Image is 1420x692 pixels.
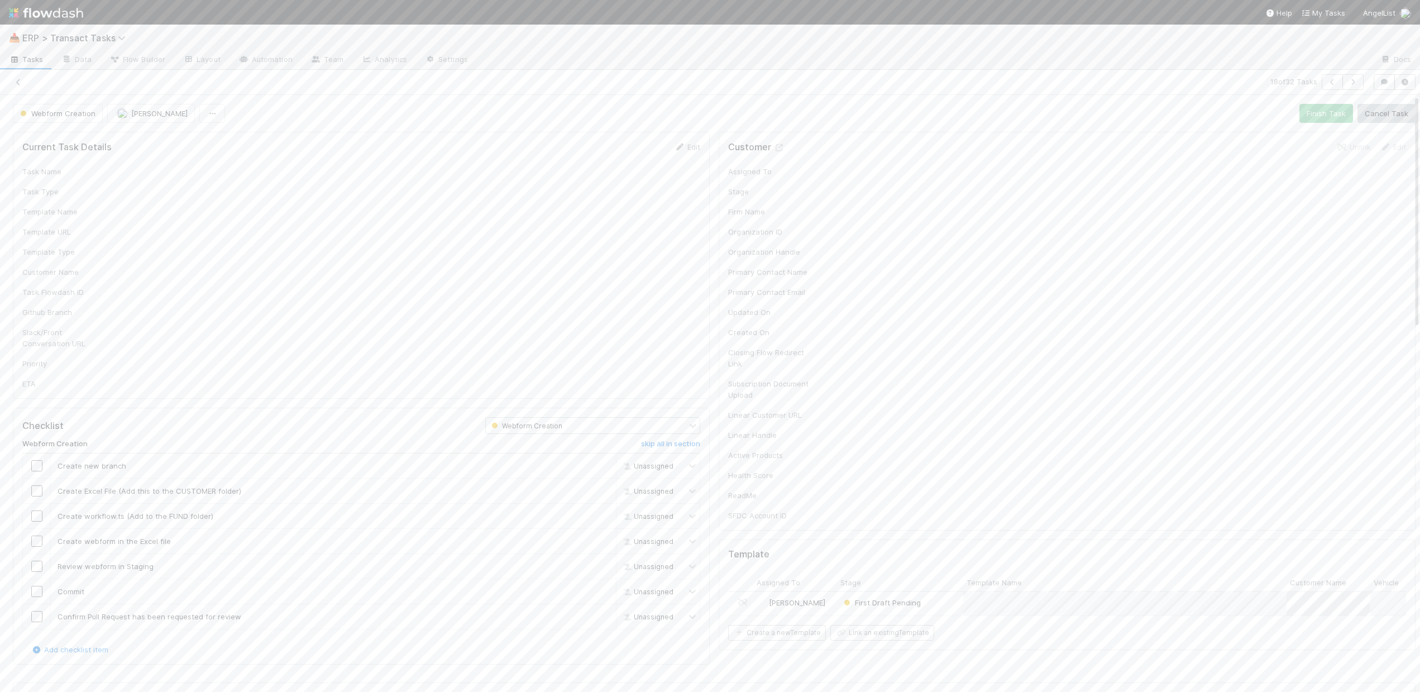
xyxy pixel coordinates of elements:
[22,287,106,298] div: Task Flowdash ID
[728,510,812,521] div: SFDC Account ID
[641,440,700,453] a: skip all in section
[641,440,700,448] h6: skip all in section
[728,549,769,560] h5: Template
[620,613,673,621] span: Unassigned
[728,327,812,338] div: Created On
[728,186,812,197] div: Stage
[22,358,106,369] div: Priority
[1336,142,1371,151] a: Unlink
[52,51,101,69] a: Data
[109,54,165,65] span: Flow Builder
[728,226,812,237] div: Organization ID
[620,562,673,571] span: Unassigned
[58,512,213,521] span: Create workflow.ts (Add to the FUND folder)
[22,226,106,237] div: Template URL
[1270,76,1317,87] span: 18 of 32 Tasks
[728,450,812,461] div: Active Products
[22,440,88,448] h6: Webform Creation
[620,512,673,521] span: Unassigned
[58,537,171,546] span: Create webform in the Excel file
[758,598,767,607] img: avatar_ef15843f-6fde-4057-917e-3fb236f438ca.png
[22,421,64,432] h5: Checklist
[58,612,241,621] span: Confirm Pull Request has been requested for review
[1400,8,1411,19] img: avatar_ef15843f-6fde-4057-917e-3fb236f438ca.png
[728,266,812,278] div: Primary Contact Name
[22,378,106,389] div: ETA
[9,33,20,42] span: 📥
[728,429,812,441] div: Linear Handle
[728,206,812,217] div: Firm Name
[967,577,1022,588] span: Template Name
[728,307,812,318] div: Updated On
[1265,7,1292,18] div: Help
[728,246,812,257] div: Organization Handle
[1357,104,1416,123] button: Cancel Task
[1301,8,1345,17] span: My Tasks
[728,347,812,369] div: Closing Flow Redirect Link
[489,422,562,430] span: Webform Creation
[58,486,241,495] span: Create Excel File (Add this to the CUSTOMER folder)
[728,625,826,641] button: Create a newTemplate
[757,577,800,588] span: Assigned To
[620,588,673,596] span: Unassigned
[107,104,195,123] button: [PERSON_NAME]
[842,598,921,607] span: First Draft Pending
[31,645,108,654] a: Add checklist item
[13,104,103,123] button: Webform Creation
[1371,51,1420,69] a: Docs
[58,562,154,571] span: Review webform in Staging
[840,577,861,588] span: Stage
[1299,104,1353,123] button: Finish Task
[1290,577,1346,588] span: Customer Name
[830,625,934,641] button: Link an existingTemplate
[728,378,812,400] div: Subscription Document Upload
[22,307,106,318] div: Github Branch
[58,461,126,470] span: Create new branch
[674,142,700,151] a: Edit
[22,142,112,153] h5: Current Task Details
[18,109,95,118] span: Webform Creation
[620,462,673,470] span: Unassigned
[769,598,825,607] span: [PERSON_NAME]
[728,166,812,177] div: Assigned To
[620,487,673,495] span: Unassigned
[1374,577,1399,588] span: Vehicle
[1363,8,1395,17] span: AngelList
[842,597,921,608] div: First Draft Pending
[131,109,188,118] span: [PERSON_NAME]
[22,206,106,217] div: Template Name
[302,51,352,69] a: Team
[230,51,302,69] a: Automation
[9,54,44,65] span: Tasks
[117,108,128,119] img: avatar_ef15843f-6fde-4057-917e-3fb236f438ca.png
[758,597,825,608] div: [PERSON_NAME]
[174,51,230,69] a: Layout
[352,51,416,69] a: Analytics
[728,470,812,481] div: Health Score
[620,537,673,546] span: Unassigned
[728,490,812,501] div: ReadMe
[22,266,106,278] div: Customer Name
[22,246,106,257] div: Template Type
[22,32,131,44] span: ERP > Transact Tasks
[22,327,106,349] div: Slack/Front Conversation URL
[728,287,812,298] div: Primary Contact Email
[101,51,174,69] a: Flow Builder
[1380,142,1406,151] a: Edit
[9,3,83,22] img: logo-inverted-e16ddd16eac7371096b0.svg
[58,587,84,596] span: Commit
[728,142,785,153] h5: Customer
[728,409,812,421] div: Linear Customer URL
[416,51,477,69] a: Settings
[22,166,106,177] div: Task Name
[1301,7,1345,18] a: My Tasks
[22,186,106,197] div: Task Type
